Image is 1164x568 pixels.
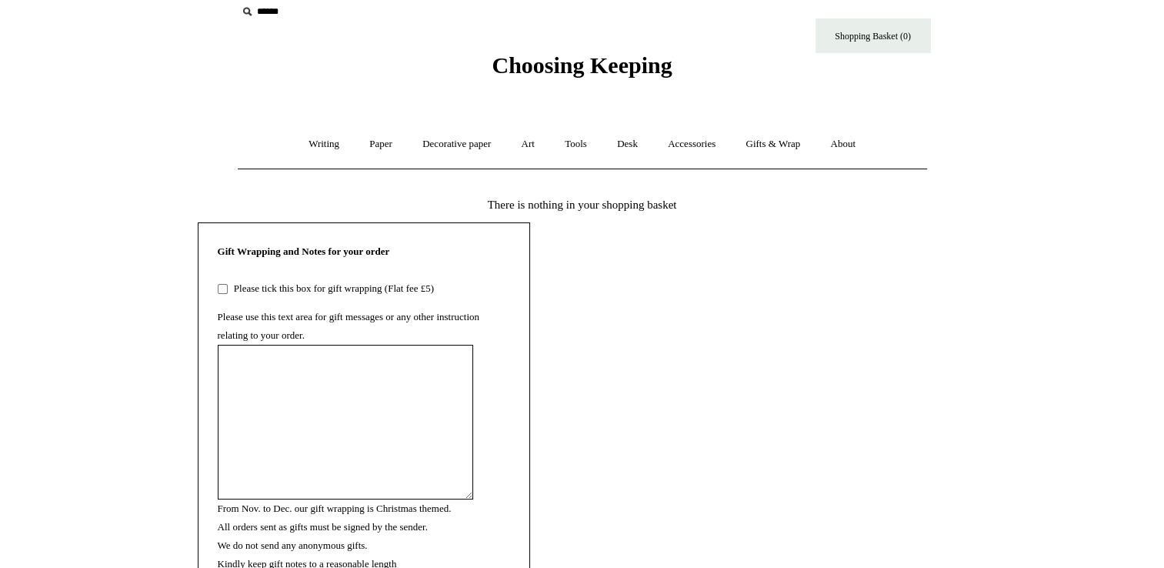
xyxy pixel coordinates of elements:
a: About [816,124,869,165]
label: Please use this text area for gift messages or any other instruction relating to your order. [218,311,479,341]
a: Writing [295,124,353,165]
span: Choosing Keeping [492,52,672,78]
a: Decorative paper [409,124,505,165]
p: There is nothing in your shopping basket [198,195,967,214]
a: Art [508,124,549,165]
a: Paper [355,124,406,165]
label: Please tick this box for gift wrapping (Flat fee £5) [230,282,434,294]
a: Tools [551,124,601,165]
a: Desk [603,124,652,165]
a: Choosing Keeping [492,65,672,75]
a: Shopping Basket (0) [815,18,931,53]
a: Gifts & Wrap [732,124,814,165]
a: Accessories [654,124,729,165]
strong: Gift Wrapping and Notes for your order [218,246,390,257]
